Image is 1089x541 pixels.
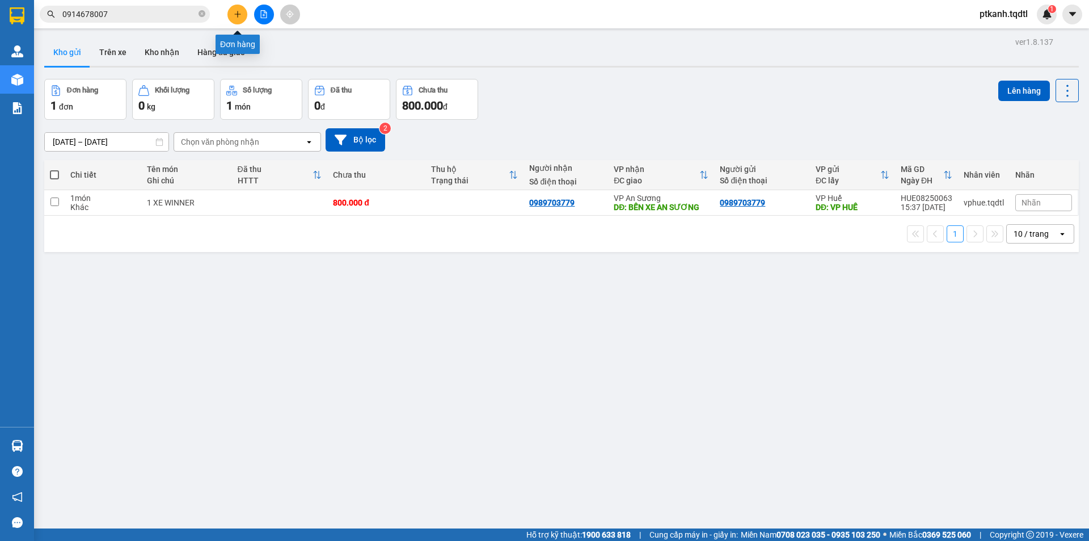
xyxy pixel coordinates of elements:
[379,123,391,134] sup: 2
[216,35,260,54] div: Đơn hàng
[741,529,880,541] span: Miền Nam
[895,160,958,190] th: Toggle SortBy
[614,194,708,203] div: VP An Sương
[614,176,699,185] div: ĐC giao
[419,86,448,94] div: Chưa thu
[425,160,524,190] th: Toggle SortBy
[1014,228,1049,240] div: 10 / trang
[901,194,952,203] div: HUE08250063
[220,79,302,120] button: Số lượng1món
[402,99,443,112] span: 800.000
[901,176,943,185] div: Ngày ĐH
[431,165,509,174] div: Thu hộ
[238,176,313,185] div: HTTT
[970,7,1037,21] span: ptkanh.tqdtl
[529,198,575,207] div: 0989703779
[47,10,55,18] span: search
[50,99,57,112] span: 1
[1062,5,1082,24] button: caret-down
[70,170,136,179] div: Chi tiết
[964,170,1004,179] div: Nhân viên
[45,133,168,151] input: Select a date range.
[608,160,714,190] th: Toggle SortBy
[1042,9,1052,19] img: icon-new-feature
[67,86,98,94] div: Đơn hàng
[331,86,352,94] div: Đã thu
[314,99,320,112] span: 0
[199,9,205,20] span: close-circle
[188,39,254,66] button: Hàng đã giao
[235,102,251,111] span: món
[232,160,328,190] th: Toggle SortBy
[1058,229,1067,238] svg: open
[1022,198,1041,207] span: Nhãn
[526,529,631,541] span: Hỗ trợ kỹ thuật:
[333,198,420,207] div: 800.000 đ
[816,176,880,185] div: ĐC lấy
[1048,5,1056,13] sup: 1
[10,7,24,24] img: logo-vxr
[11,45,23,57] img: warehouse-icon
[147,176,226,185] div: Ghi chú
[260,10,268,18] span: file-add
[720,165,804,174] div: Người gửi
[280,5,300,24] button: aim
[947,225,964,242] button: 1
[226,99,233,112] span: 1
[816,203,889,212] div: DĐ: VP HUẾ
[136,39,188,66] button: Kho nhận
[243,86,272,94] div: Số lượng
[614,203,708,212] div: DĐ: BẾN XE AN SƯƠNG
[980,529,981,541] span: |
[529,177,602,186] div: Số điện thoại
[11,102,23,114] img: solution-icon
[649,529,738,541] span: Cung cấp máy in - giấy in:
[70,194,136,203] div: 1 món
[901,165,943,174] div: Mã GD
[12,466,23,477] span: question-circle
[234,10,242,18] span: plus
[138,99,145,112] span: 0
[720,198,765,207] div: 0989703779
[1026,531,1034,539] span: copyright
[11,74,23,86] img: warehouse-icon
[181,136,259,148] div: Chọn văn phòng nhận
[1067,9,1078,19] span: caret-down
[639,529,641,541] span: |
[810,160,895,190] th: Toggle SortBy
[816,194,889,203] div: VP Huế
[1015,36,1053,48] div: ver 1.8.137
[333,170,420,179] div: Chưa thu
[11,440,23,452] img: warehouse-icon
[326,128,385,152] button: Bộ lọc
[1015,170,1072,179] div: Nhãn
[147,165,226,174] div: Tên món
[147,102,155,111] span: kg
[964,198,1004,207] div: vphue.tqdtl
[90,39,136,66] button: Trên xe
[147,198,226,207] div: 1 XE WINNER
[431,176,509,185] div: Trạng thái
[254,5,274,24] button: file-add
[901,203,952,212] div: 15:37 [DATE]
[320,102,325,111] span: đ
[614,165,699,174] div: VP nhận
[59,102,73,111] span: đơn
[443,102,448,111] span: đ
[922,530,971,539] strong: 0369 525 060
[62,8,196,20] input: Tìm tên, số ĐT hoặc mã đơn
[816,165,880,174] div: VP gửi
[883,532,887,537] span: ⚪️
[12,492,23,502] span: notification
[44,39,90,66] button: Kho gửi
[12,517,23,528] span: message
[227,5,247,24] button: plus
[529,163,602,173] div: Người nhận
[44,79,126,120] button: Đơn hàng1đơn
[582,530,631,539] strong: 1900 633 818
[720,176,804,185] div: Số điện thoại
[155,86,189,94] div: Khối lượng
[1050,5,1054,13] span: 1
[70,203,136,212] div: Khác
[998,81,1050,101] button: Lên hàng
